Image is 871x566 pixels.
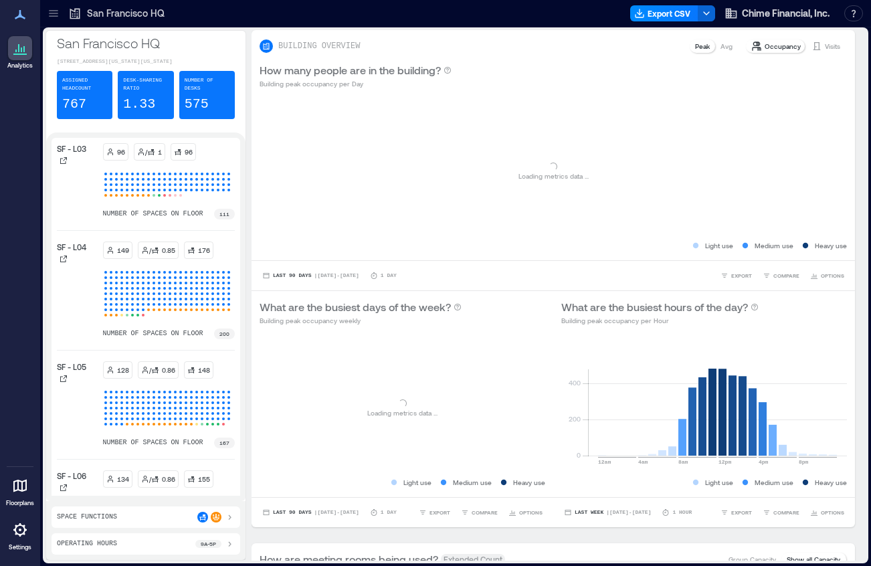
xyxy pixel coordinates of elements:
p: 176 [198,245,210,256]
p: 767 [62,95,86,114]
button: OPTIONS [807,269,847,282]
p: San Francisco HQ [87,7,165,20]
p: Show all Capacity [787,554,840,565]
p: / [145,147,147,157]
p: Loading metrics data ... [518,171,589,181]
a: Analytics [3,32,37,74]
button: EXPORT [416,506,453,519]
p: Medium use [453,477,492,488]
button: EXPORT [718,506,755,519]
button: Last 90 Days |[DATE]-[DATE] [260,269,362,282]
button: COMPARE [760,269,802,282]
p: Number of Desks [185,76,229,92]
p: What are the busiest hours of the day? [561,299,748,315]
p: Settings [9,543,31,551]
p: 0.85 [162,245,175,256]
p: Heavy use [815,240,847,251]
p: number of spaces on floor [103,209,203,219]
p: Assigned Headcount [62,76,107,92]
p: [STREET_ADDRESS][US_STATE][US_STATE] [57,58,235,66]
button: Last 90 Days |[DATE]-[DATE] [260,506,362,519]
p: 9a - 5p [201,540,216,548]
p: BUILDING OVERVIEW [278,41,360,52]
p: 200 [219,330,229,338]
span: Extended Count [441,554,505,565]
span: COMPARE [472,508,498,516]
p: Light use [705,477,733,488]
p: / [149,365,151,375]
a: Settings [4,514,36,555]
span: EXPORT [731,272,752,280]
tspan: 200 [569,415,581,423]
button: Chime Financial, Inc. [720,3,834,24]
p: SF - L04 [57,242,86,252]
p: SF - L06 [57,470,86,481]
span: EXPORT [731,508,752,516]
button: EXPORT [718,269,755,282]
p: 111 [219,210,229,218]
p: 149 [117,245,129,256]
span: OPTIONS [821,508,844,516]
button: COMPARE [458,506,500,519]
p: Space Functions [57,512,117,523]
p: Avg [720,41,733,52]
p: Desk-sharing ratio [123,76,168,92]
p: 1.33 [123,95,155,114]
text: 4am [638,459,648,465]
span: OPTIONS [821,272,844,280]
p: Medium use [755,477,793,488]
p: What are the busiest days of the week? [260,299,451,315]
p: SF - L05 [57,361,86,372]
p: / [149,474,151,484]
button: Last Week |[DATE]-[DATE] [561,506,654,519]
p: 96 [185,147,193,157]
button: OPTIONS [807,506,847,519]
span: COMPARE [773,272,799,280]
p: 96 [117,147,125,157]
p: Floorplans [6,499,34,507]
p: 148 [198,365,210,375]
p: Light use [705,240,733,251]
button: Export CSV [630,5,698,21]
p: Building peak occupancy per Hour [561,315,759,326]
p: 1 Hour [672,508,692,516]
p: Heavy use [815,477,847,488]
span: COMPARE [773,508,799,516]
p: Group Capacity [729,554,776,565]
tspan: 400 [569,379,581,387]
p: 128 [117,365,129,375]
button: OPTIONS [506,506,545,519]
p: 167 [219,439,229,447]
p: 1 Day [381,508,397,516]
button: COMPARE [760,506,802,519]
p: 1 [158,147,162,157]
text: 12pm [718,459,731,465]
p: Light use [403,477,431,488]
p: 155 [198,474,210,484]
p: number of spaces on floor [103,328,203,339]
p: Medium use [755,240,793,251]
p: Heavy use [513,477,545,488]
p: How many people are in the building? [260,62,441,78]
span: Chime Financial, Inc. [742,7,830,20]
a: Floorplans [2,470,38,511]
p: Operating Hours [57,539,117,549]
p: 134 [117,474,129,484]
span: OPTIONS [519,508,543,516]
p: number of spaces on floor [103,438,203,448]
p: Loading metrics data ... [367,407,438,418]
p: SF - L03 [57,143,86,154]
tspan: 0 [577,451,581,459]
span: EXPORT [429,508,450,516]
p: 0.86 [162,474,175,484]
p: 575 [185,95,209,114]
p: 1 Day [381,272,397,280]
p: Building peak occupancy weekly [260,315,462,326]
p: Analytics [7,62,33,70]
p: San Francisco HQ [57,33,235,52]
p: Occupancy [765,41,801,52]
p: 0.86 [162,365,175,375]
text: 8pm [799,459,809,465]
text: 4pm [759,459,769,465]
p: Visits [825,41,840,52]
